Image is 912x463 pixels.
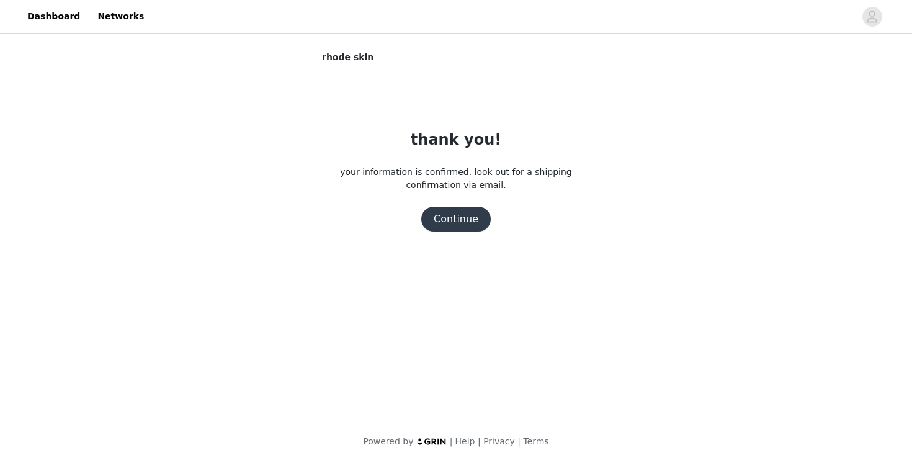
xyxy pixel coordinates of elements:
[411,128,501,151] h1: thank you!
[20,2,87,30] a: Dashboard
[455,436,475,446] a: Help
[322,166,590,192] p: your information is confirmed. look out for a shipping confirmation via email.
[322,51,373,64] span: rhode skin
[483,436,515,446] a: Privacy
[866,7,878,27] div: avatar
[517,436,521,446] span: |
[523,436,548,446] a: Terms
[450,436,453,446] span: |
[421,207,491,231] button: Continue
[416,438,447,446] img: logo
[90,2,151,30] a: Networks
[478,436,481,446] span: |
[363,436,413,446] span: Powered by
